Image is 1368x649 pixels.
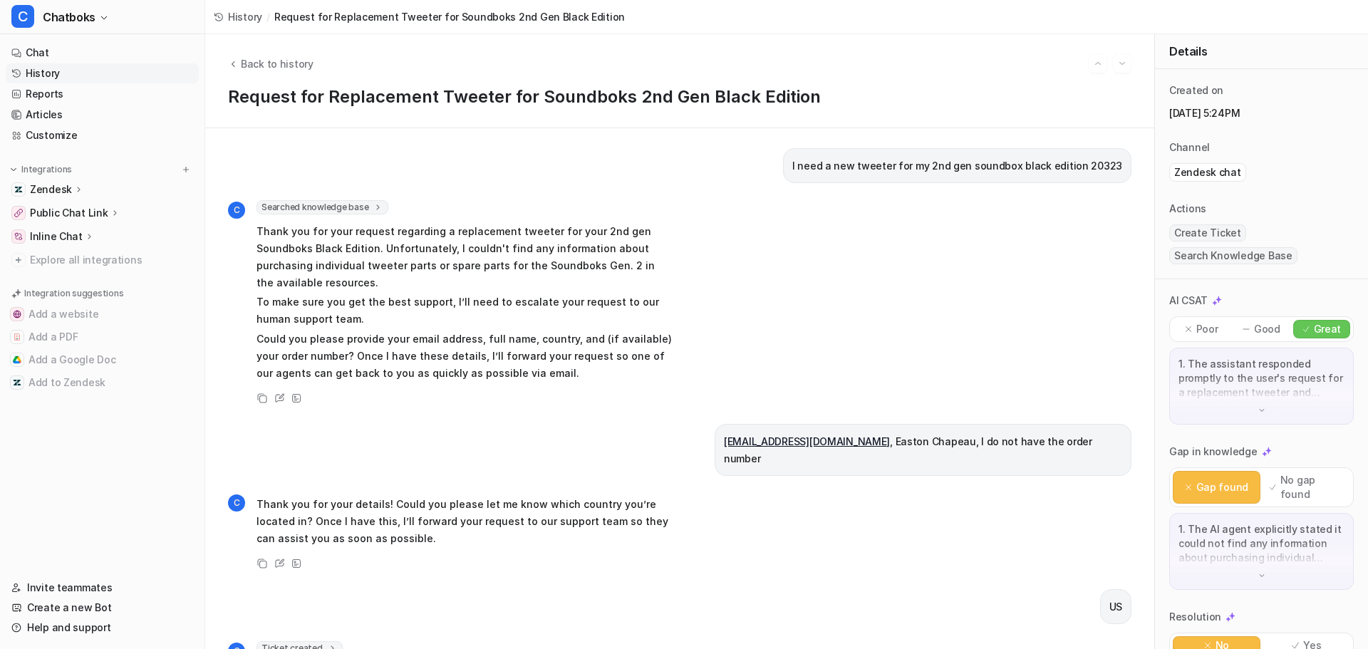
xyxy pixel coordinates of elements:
a: Explore all integrations [6,250,199,270]
p: Gap found [1196,480,1248,494]
p: I need a new tweeter for my 2nd gen soundbox black edition 20323 [792,157,1122,175]
img: down-arrow [1257,405,1267,415]
a: Chat [6,43,199,63]
p: Inline Chat [30,229,83,244]
p: [DATE] 5:24PM [1169,106,1354,120]
img: Add a website [13,310,21,318]
img: Next session [1117,57,1127,70]
span: C [228,494,245,512]
p: Channel [1169,140,1210,155]
span: History [228,9,262,24]
button: Add a websiteAdd a website [6,303,199,326]
a: Customize [6,125,199,145]
img: Add to Zendesk [13,378,21,387]
img: menu_add.svg [181,165,191,175]
p: Integration suggestions [24,287,123,300]
p: Gap in knowledge [1169,445,1258,459]
p: AI CSAT [1169,294,1208,308]
button: Add a Google DocAdd a Google Doc [6,348,199,371]
span: / [266,9,270,24]
p: Zendesk [30,182,72,197]
a: Create a new Bot [6,598,199,618]
span: C [11,5,34,28]
span: C [228,202,245,219]
button: Add to ZendeskAdd to Zendesk [6,371,199,394]
button: Back to history [228,56,313,71]
p: Great [1314,322,1342,336]
img: Zendesk [14,185,23,194]
div: Details [1155,34,1368,69]
img: Add a PDF [13,333,21,341]
p: Public Chat Link [30,206,108,220]
h1: Request for Replacement Tweeter for Soundboks 2nd Gen Black Edition [228,87,1131,108]
img: Add a Google Doc [13,355,21,364]
p: Created on [1169,83,1223,98]
a: [EMAIL_ADDRESS][DOMAIN_NAME] [724,435,890,447]
p: 1. The assistant responded promptly to the user's request for a replacement tweeter and clarified... [1178,357,1344,400]
p: Thank you for your request regarding a replacement tweeter for your 2nd gen Soundboks Black Editi... [256,223,673,291]
img: Previous session [1093,57,1103,70]
span: Request for Replacement Tweeter for Soundboks 2nd Gen Black Edition [274,9,625,24]
button: Go to previous session [1089,54,1107,73]
p: Good [1254,322,1280,336]
p: Could you please provide your email address, full name, country, and (if available) your order nu... [256,331,673,382]
p: Zendesk chat [1174,165,1241,180]
img: expand menu [9,165,19,175]
img: Inline Chat [14,232,23,241]
p: US [1109,598,1122,616]
a: Help and support [6,618,199,638]
span: Search Knowledge Base [1169,247,1297,264]
span: Explore all integrations [30,249,193,271]
p: , Easton Chapeau, I do not have the order number [724,433,1122,467]
button: Add a PDFAdd a PDF [6,326,199,348]
span: Create Ticket [1169,224,1246,242]
a: Invite teammates [6,578,199,598]
span: Searched knowledge base [256,200,388,214]
p: 1. The AI agent explicitly stated it could not find any information about purchasing individual t... [1178,522,1344,565]
p: Integrations [21,164,72,175]
p: No gap found [1280,473,1344,502]
a: Articles [6,105,199,125]
img: explore all integrations [11,253,26,267]
a: History [6,63,199,83]
a: Reports [6,84,199,104]
p: Actions [1169,202,1206,216]
p: To make sure you get the best support, I’ll need to escalate your request to our human support team. [256,294,673,328]
button: Integrations [6,162,76,177]
button: Go to next session [1113,54,1131,73]
span: Chatboks [43,7,95,27]
span: Back to history [241,56,313,71]
img: down-arrow [1257,571,1267,581]
p: Resolution [1169,610,1221,624]
p: Poor [1196,322,1218,336]
img: Public Chat Link [14,209,23,217]
p: Thank you for your details! Could you please let me know which country you’re located in? Once I ... [256,496,673,547]
a: History [214,9,262,24]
